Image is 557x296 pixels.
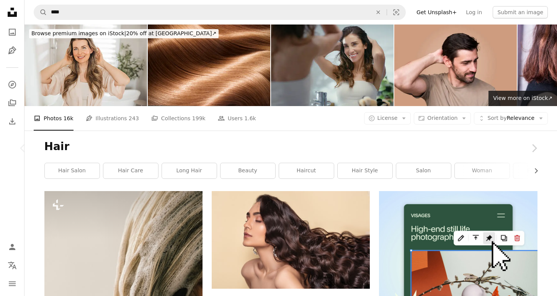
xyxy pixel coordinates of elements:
img: Hair care, beauty and woman by mirror in bathroom for getting ready in morning with routine. Smil... [271,25,394,106]
span: Sort by [487,115,506,121]
img: Thoughtful young man scratches his head, looking slightly confused or unsure [394,25,517,106]
a: haircut [279,163,334,178]
a: Collections 199k [151,106,206,131]
a: Get Unsplash+ [412,6,461,18]
a: hair care [103,163,158,178]
a: hair salon [45,163,100,178]
span: License [377,115,398,121]
a: salon [396,163,451,178]
a: Illustrations [5,43,20,58]
button: Language [5,258,20,273]
span: 20% off at [GEOGRAPHIC_DATA] ↗ [31,30,216,36]
a: Browse premium images on iStock|20% off at [GEOGRAPHIC_DATA]↗ [25,25,223,43]
span: View more on iStock ↗ [493,95,552,101]
a: Photos [5,25,20,40]
span: Browse premium images on iStock | [31,30,126,36]
span: 1.6k [244,114,256,123]
a: beauty [221,163,275,178]
a: Next [511,111,557,185]
button: Sort byRelevance [474,112,548,124]
button: Clear [370,5,387,20]
button: Menu [5,276,20,291]
h1: Hair [44,140,537,154]
a: long hair [162,163,217,178]
button: License [364,112,411,124]
span: 199k [192,114,206,123]
button: Search Unsplash [34,5,47,20]
a: Log in / Sign up [5,239,20,255]
a: Collections [5,95,20,111]
a: View more on iStock↗ [488,91,557,106]
a: woman [455,163,510,178]
a: topless woman with eyes closed [212,236,370,243]
button: Visual search [387,5,405,20]
a: Illustrations 243 [86,106,139,131]
img: Woman brushing hair with comb while standing near mirror in bathroom. [25,25,147,106]
a: Users 1.6k [218,106,256,131]
img: Hair Beauty [148,25,270,106]
button: Orientation [414,112,471,124]
img: topless woman with eyes closed [212,191,370,289]
span: Orientation [427,115,457,121]
a: Explore [5,77,20,92]
span: Relevance [487,114,534,122]
span: 243 [129,114,139,123]
form: Find visuals sitewide [34,5,406,20]
a: Log in [461,6,487,18]
button: Submit an image [493,6,548,18]
a: hair style [338,163,392,178]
